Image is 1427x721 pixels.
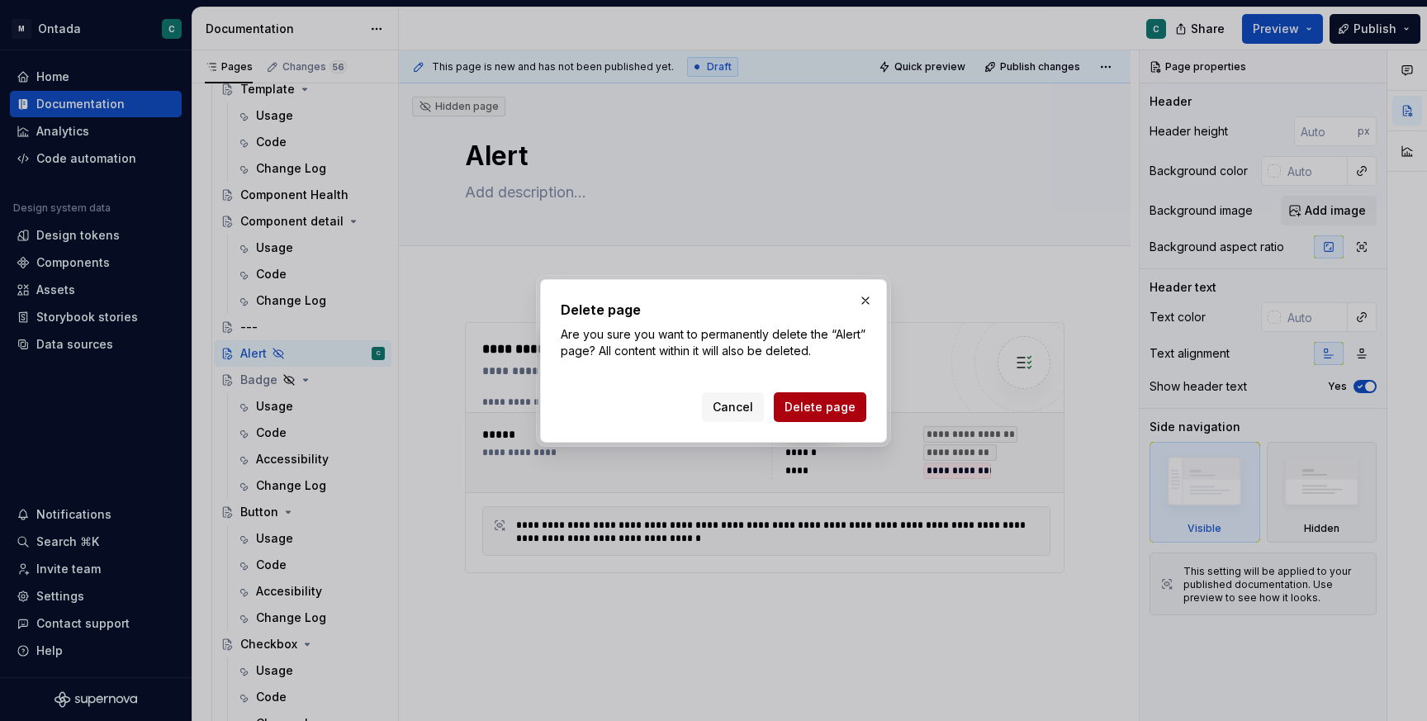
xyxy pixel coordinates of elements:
[774,392,866,422] button: Delete page
[561,300,866,320] h2: Delete page
[561,326,866,359] p: Are you sure you want to permanently delete the “Alert” page? All content within it will also be ...
[785,399,856,415] span: Delete page
[702,392,764,422] button: Cancel
[713,399,753,415] span: Cancel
